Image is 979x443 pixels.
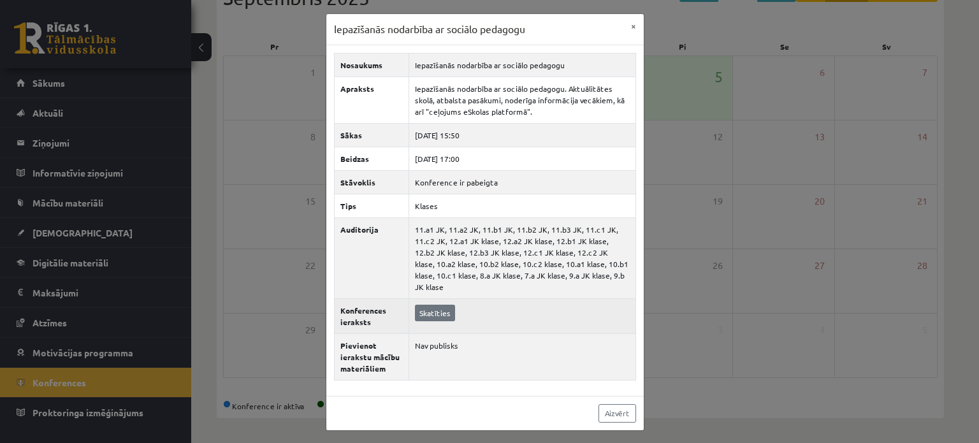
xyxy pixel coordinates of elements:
[334,298,409,333] th: Konferences ieraksts
[334,53,409,76] th: Nosaukums
[623,14,644,38] button: ×
[598,404,636,423] a: Aizvērt
[409,123,635,147] td: [DATE] 15:50
[409,76,635,123] td: Iepazīšanās nodarbība ar sociālo pedagogu. Aktuālitātes skolā, atbalsta pasākumi, noderīga inform...
[334,170,409,194] th: Stāvoklis
[409,53,635,76] td: Iepazīšanās nodarbība ar sociālo pedagogu
[334,22,525,37] h3: Iepazīšanās nodarbība ar sociālo pedagogu
[409,170,635,194] td: Konference ir pabeigta
[334,194,409,217] th: Tips
[409,194,635,217] td: Klases
[334,217,409,298] th: Auditorija
[334,123,409,147] th: Sākas
[409,333,635,380] td: Nav publisks
[334,76,409,123] th: Apraksts
[415,305,455,321] a: Skatīties
[334,333,409,380] th: Pievienot ierakstu mācību materiāliem
[409,217,635,298] td: 11.a1 JK, 11.a2 JK, 11.b1 JK, 11.b2 JK, 11.b3 JK, 11.c1 JK, 11.c2 JK, 12.a1 JK klase, 12.a2 JK kl...
[409,147,635,170] td: [DATE] 17:00
[334,147,409,170] th: Beidzas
